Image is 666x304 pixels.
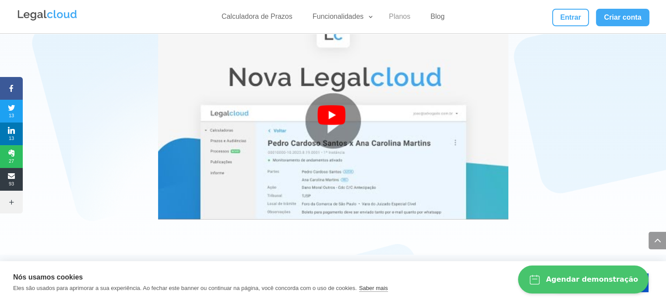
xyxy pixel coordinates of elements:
[425,12,450,25] a: Blog
[552,9,589,26] a: Entrar
[13,285,357,291] p: Eles são usados para aprimorar a sua experiência. Ao fechar este banner ou continuar na página, v...
[216,12,298,25] a: Calculadora de Prazos
[384,12,416,25] a: Planos
[596,9,649,26] a: Criar conta
[359,285,388,292] a: Saber mais
[13,273,83,281] strong: Nós usamos cookies
[17,9,78,22] img: Legalcloud Logo
[307,12,374,25] a: Funcionalidades
[17,16,78,23] a: Logo da Legalcloud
